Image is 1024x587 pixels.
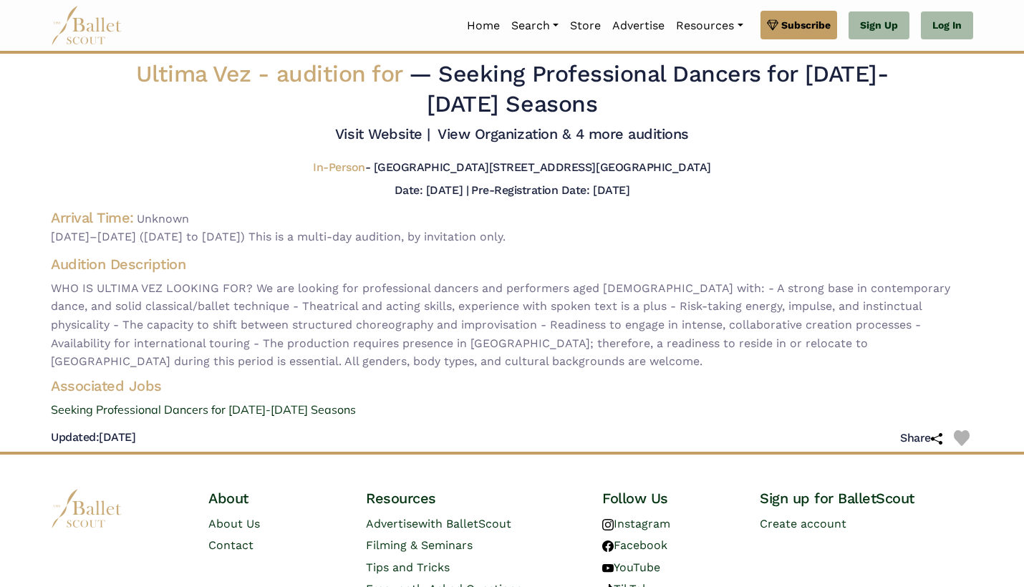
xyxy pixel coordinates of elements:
[39,377,985,395] h4: Associated Jobs
[51,228,973,246] span: [DATE]–[DATE] ([DATE] to [DATE]) This is a multi-day audition, by invitation only.
[602,538,667,552] a: Facebook
[409,60,888,117] span: — Seeking Professional Dancers for [DATE]-[DATE] Seasons
[313,160,365,174] span: In-Person
[51,430,135,445] h5: [DATE]
[208,489,343,508] h4: About
[602,519,614,530] img: instagram logo
[602,517,670,530] a: Instagram
[136,60,410,87] span: Ultima Vez -
[335,125,430,142] a: Visit Website |
[602,563,614,574] img: youtube logo
[208,538,253,552] a: Contact
[51,430,99,444] span: Updated:
[921,11,973,40] a: Log In
[602,561,660,574] a: YouTube
[208,517,260,530] a: About Us
[760,11,837,39] a: Subscribe
[39,401,985,419] a: Seeking Professional Dancers for [DATE]-[DATE] Seasons
[760,517,846,530] a: Create account
[781,17,831,33] span: Subscribe
[366,517,511,530] a: Advertisewith BalletScout
[602,540,614,552] img: facebook logo
[461,11,506,41] a: Home
[760,489,973,508] h4: Sign up for BalletScout
[395,183,468,197] h5: Date: [DATE] |
[51,255,973,273] h4: Audition Description
[276,60,402,87] span: audition for
[313,160,711,175] h5: - [GEOGRAPHIC_DATA][STREET_ADDRESS][GEOGRAPHIC_DATA]
[137,212,189,225] span: Unknown
[849,11,909,40] a: Sign Up
[366,489,579,508] h4: Resources
[51,209,134,226] h4: Arrival Time:
[900,431,942,446] h5: Share
[564,11,607,41] a: Store
[418,517,511,530] span: with BalletScout
[366,538,473,552] a: Filming & Seminars
[51,279,973,371] span: WHO IS ULTIMA VEZ LOOKING FOR? We are looking for professional dancers and performers aged [DEMOG...
[602,489,737,508] h4: Follow Us
[607,11,670,41] a: Advertise
[366,561,450,574] a: Tips and Tricks
[670,11,748,41] a: Resources
[51,489,122,528] img: logo
[471,183,629,197] h5: Pre-Registration Date: [DATE]
[438,125,689,142] a: View Organization & 4 more auditions
[506,11,564,41] a: Search
[767,17,778,33] img: gem.svg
